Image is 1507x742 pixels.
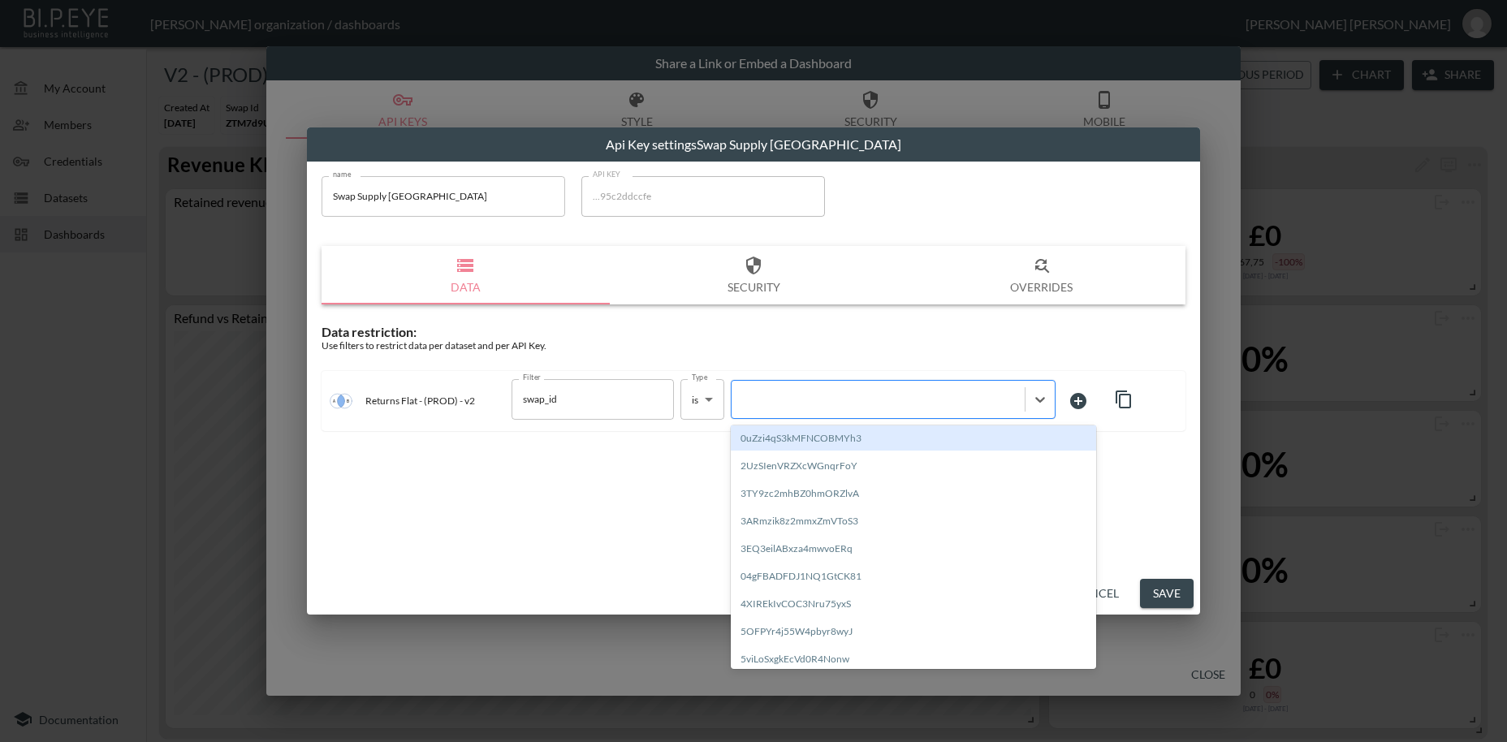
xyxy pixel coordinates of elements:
button: Overrides [897,246,1185,304]
label: name [333,169,352,179]
span: 0uZzi4qS3kMFNCOBMYh3 [731,425,1096,453]
div: 3EQ3eilABxza4mwvoERq [731,536,1096,561]
label: Type [692,372,708,382]
div: 0uZzi4qS3kMFNCOBMYh3 [731,425,1096,451]
span: 5viLoSxgkEcVd0R4Nonw [731,646,1096,674]
span: 3EQ3eilABxza4mwvoERq [731,536,1096,563]
label: API KEY [593,169,621,179]
span: 3ARmzik8z2mmxZmVToS3 [731,508,1096,536]
div: Use filters to restrict data per dataset and per API Key. [322,339,1185,352]
span: 04gFBADFDJ1NQ1GtCK81 [731,563,1096,591]
span: Data restriction: [322,324,417,339]
span: 2UzSIenVRZXcWGnqrFoY [731,453,1096,481]
input: Filter [519,386,642,412]
div: 3ARmzik8z2mmxZmVToS3 [731,508,1096,533]
button: Data [322,246,610,304]
span: is [692,394,698,406]
div: 2UzSIenVRZXcWGnqrFoY [731,453,1096,478]
div: 4XIREkIvCOC3Nru75yxS [731,591,1096,616]
button: Save [1140,579,1194,609]
div: 5OFPYr4j55W4pbyr8wyJ [731,619,1096,644]
div: 3TY9zc2mhBZ0hmORZlvA [731,481,1096,506]
button: Security [610,246,898,304]
div: 04gFBADFDJ1NQ1GtCK81 [731,563,1096,589]
h2: Api Key settings Swap Supply [GEOGRAPHIC_DATA] [307,127,1200,162]
span: 4XIREkIvCOC3Nru75yxS [731,591,1096,619]
span: 3TY9zc2mhBZ0hmORZlvA [731,481,1096,508]
label: Filter [523,372,541,382]
p: Returns Flat - (PROD) - v2 [365,395,475,407]
div: 5viLoSxgkEcVd0R4Nonw [731,646,1096,671]
span: 5OFPYr4j55W4pbyr8wyJ [731,619,1096,646]
img: inner join icon [330,390,352,412]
